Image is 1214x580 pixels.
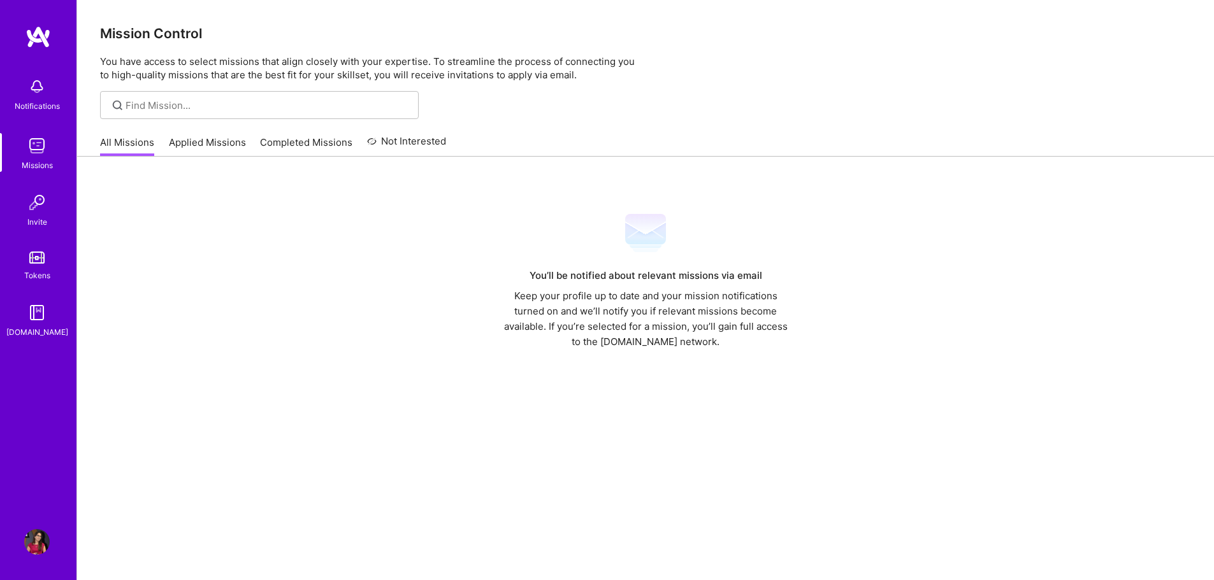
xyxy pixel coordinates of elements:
img: bell [24,74,50,99]
div: You’ll be notified about relevant missions via email [498,268,793,283]
p: You have access to select missions that align closely with your expertise. To streamline the proc... [100,55,1191,81]
a: Not Interested [367,134,447,157]
img: Invite [24,190,50,215]
a: Applied Missions [169,136,246,157]
div: Missions [22,159,53,172]
a: All Missions [100,136,154,157]
img: tokens [29,251,45,264]
div: Keep your profile up to date and your mission notifications turned on and we’ll notify you if rel... [498,288,793,350]
img: guide book [24,300,50,325]
h3: Mission Control [100,25,1191,41]
img: logo [25,25,51,48]
div: Notifications [15,99,60,113]
div: [DOMAIN_NAME] [6,325,68,339]
input: Find Mission... [126,99,409,112]
a: Completed Missions [260,136,352,157]
img: User Avatar [24,529,50,555]
img: teamwork [24,133,50,159]
div: Invite [27,215,47,229]
div: Tokens [24,269,50,282]
i: icon SearchGrey [110,98,125,113]
img: Mail [625,213,666,253]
